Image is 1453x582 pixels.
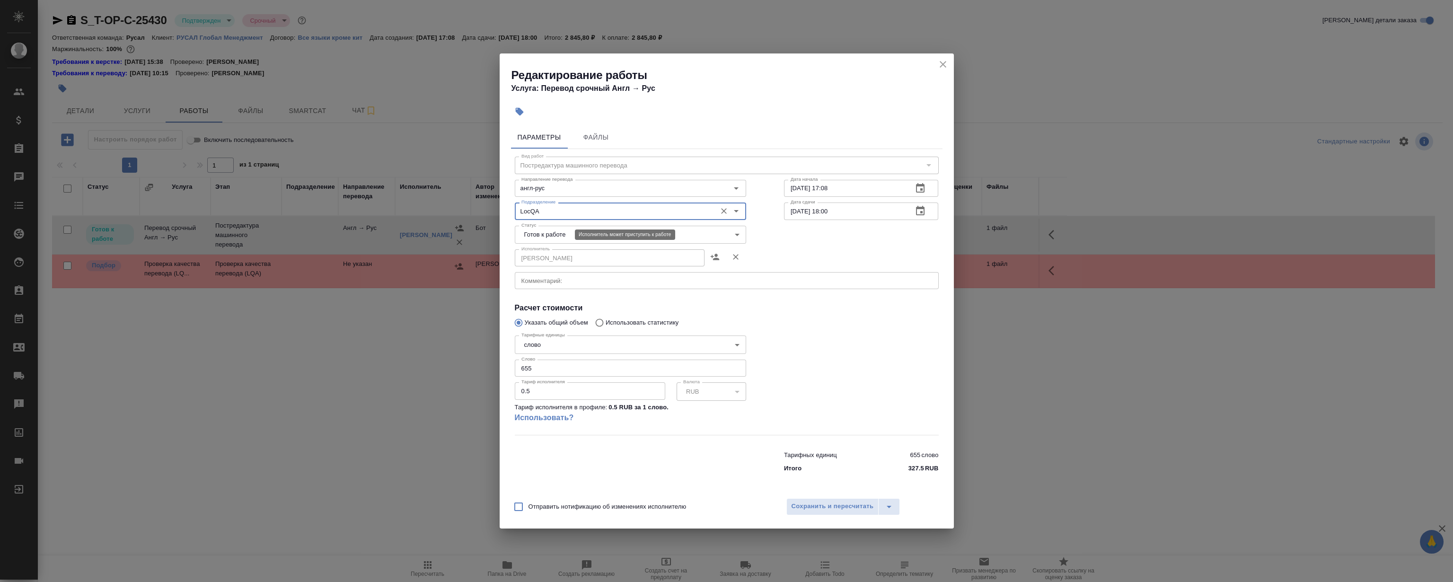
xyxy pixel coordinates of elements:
[730,182,743,195] button: Open
[511,83,954,94] h4: Услуга: Перевод срочный Англ → Рус
[786,498,900,515] div: split button
[515,302,939,314] h4: Расчет стоимости
[515,403,608,412] p: Тариф исполнителя в профиле:
[515,226,746,244] div: Готов к работе
[573,132,619,143] span: Файлы
[921,450,938,460] p: слово
[521,230,569,238] button: Готов к работе
[515,412,746,423] a: Использовать?
[515,335,746,353] div: слово
[925,464,939,473] p: RUB
[608,403,669,412] p: 0.5 RUB за 1 слово .
[677,382,746,400] div: RUB
[730,204,743,218] button: Open
[908,464,924,473] p: 327.5
[517,132,562,143] span: Параметры
[528,502,687,511] span: Отправить нотификацию об изменениях исполнителю
[784,450,837,460] p: Тарифных единиц
[521,341,544,349] button: слово
[725,246,746,268] button: Удалить
[683,388,702,396] button: RUB
[717,204,731,218] button: Очистить
[784,464,801,473] p: Итого
[509,101,530,122] button: Добавить тэг
[910,450,920,460] p: 655
[704,246,725,268] button: Назначить
[786,498,879,515] button: Сохранить и пересчитать
[936,57,950,71] button: close
[511,68,954,83] h2: Редактирование работы
[792,501,874,512] span: Сохранить и пересчитать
